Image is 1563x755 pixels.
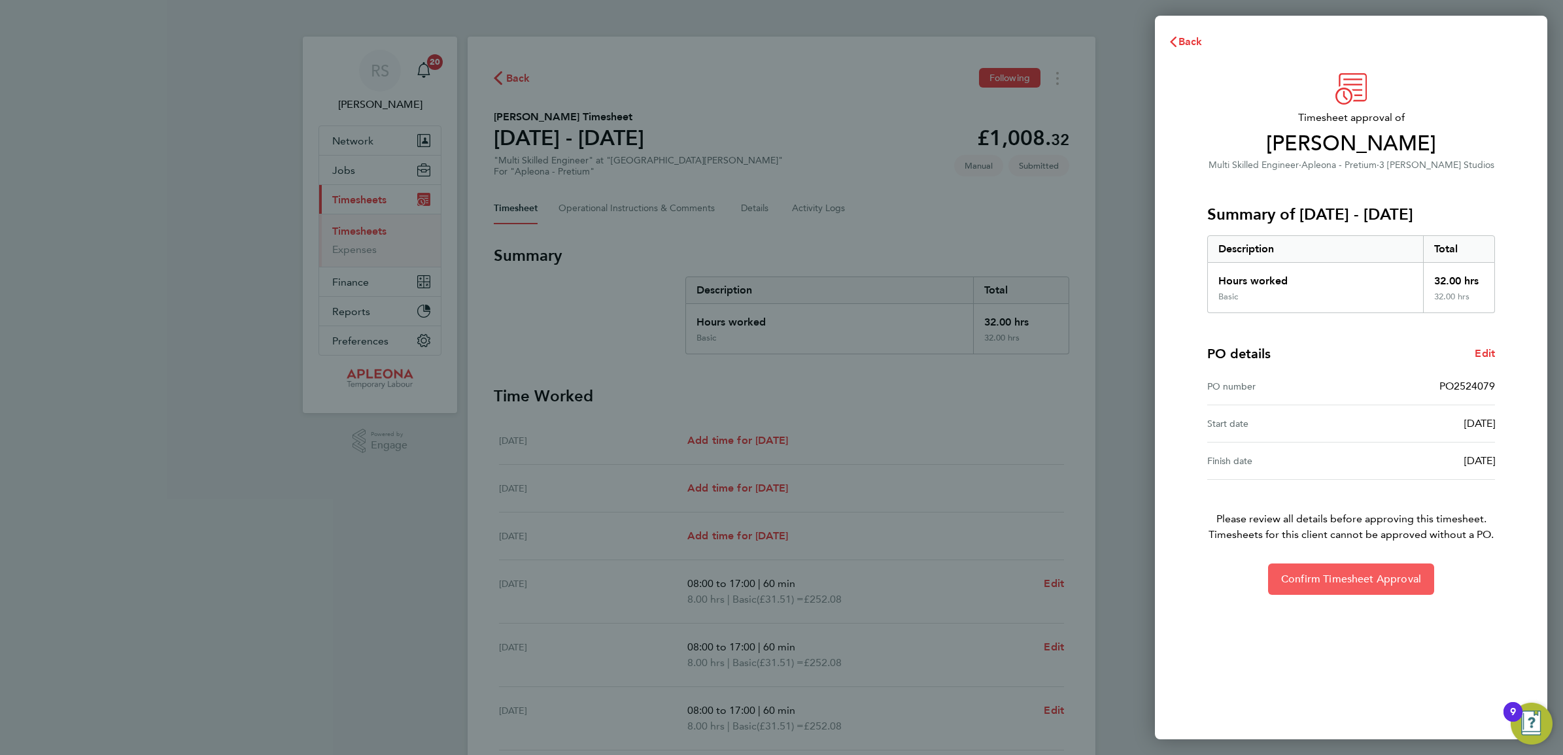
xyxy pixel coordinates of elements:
[1439,380,1495,392] span: PO2524079
[1207,235,1495,313] div: Summary of 23 - 29 Aug 2025
[1207,378,1351,394] div: PO number
[1301,159,1377,171] span: Apleona - Pretium
[1475,346,1495,361] a: Edit
[1209,159,1299,171] span: Multi Skilled Engineer
[1510,712,1516,729] div: 9
[1268,563,1434,595] button: Confirm Timesheet Approval
[1351,453,1495,469] div: [DATE]
[1207,204,1495,225] h3: Summary of [DATE] - [DATE]
[1178,35,1203,48] span: Back
[1208,263,1423,292] div: Hours worked
[1423,236,1495,262] div: Total
[1155,29,1216,55] button: Back
[1423,292,1495,312] div: 32.00 hrs
[1299,159,1301,171] span: ·
[1208,236,1423,262] div: Description
[1207,110,1495,126] span: Timesheet approval of
[1192,527,1511,543] span: Timesheets for this client cannot be approved without a PO.
[1379,159,1494,171] span: 3 [PERSON_NAME] Studios
[1475,347,1495,360] span: Edit
[1218,292,1238,302] div: Basic
[1207,344,1271,363] h4: PO details
[1511,703,1553,745] button: Open Resource Center, 9 new notifications
[1351,416,1495,431] div: [DATE]
[1423,263,1495,292] div: 32.00 hrs
[1207,416,1351,431] div: Start date
[1377,159,1379,171] span: ·
[1192,480,1511,543] p: Please review all details before approving this timesheet.
[1281,573,1421,586] span: Confirm Timesheet Approval
[1207,131,1495,157] span: [PERSON_NAME]
[1207,453,1351,469] div: Finish date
